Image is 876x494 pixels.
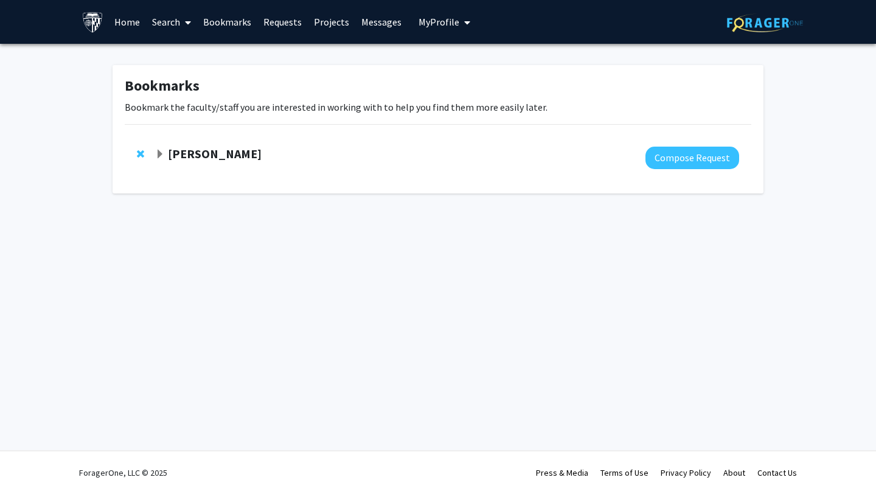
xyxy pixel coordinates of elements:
[536,467,588,478] a: Press & Media
[824,439,867,485] iframe: Chat
[727,13,803,32] img: ForagerOne Logo
[82,12,103,33] img: Johns Hopkins University Logo
[79,451,167,494] div: ForagerOne, LLC © 2025
[645,147,739,169] button: Compose Request to Michele Manahan
[197,1,257,43] a: Bookmarks
[355,1,408,43] a: Messages
[723,467,745,478] a: About
[125,100,751,114] p: Bookmark the faculty/staff you are interested in working with to help you find them more easily l...
[757,467,797,478] a: Contact Us
[155,150,165,159] span: Expand Michele Manahan Bookmark
[137,149,144,159] span: Remove Michele Manahan from bookmarks
[308,1,355,43] a: Projects
[146,1,197,43] a: Search
[257,1,308,43] a: Requests
[168,146,262,161] strong: [PERSON_NAME]
[419,16,459,28] span: My Profile
[108,1,146,43] a: Home
[661,467,711,478] a: Privacy Policy
[125,77,751,95] h1: Bookmarks
[600,467,648,478] a: Terms of Use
